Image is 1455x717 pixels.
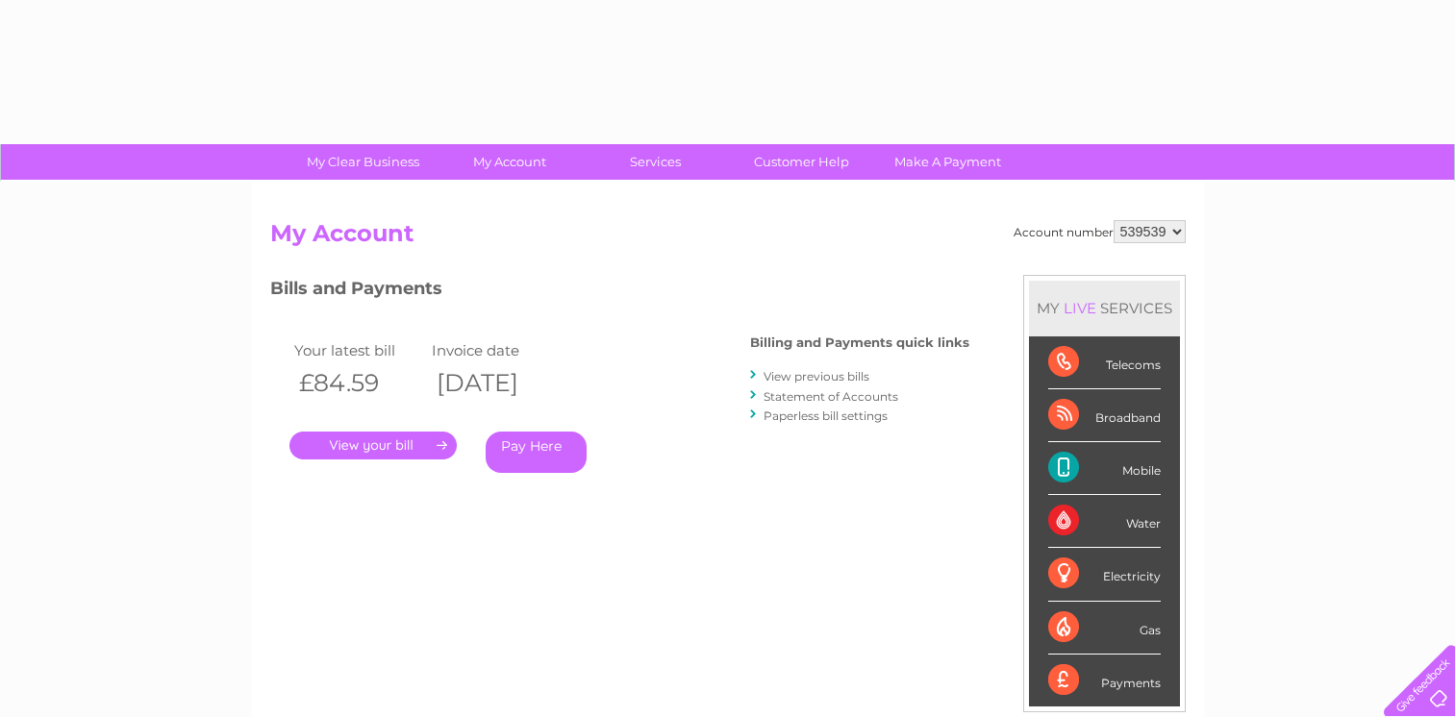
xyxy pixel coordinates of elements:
a: Statement of Accounts [764,389,898,404]
a: My Account [430,144,589,180]
a: Make A Payment [868,144,1027,180]
th: [DATE] [427,363,565,403]
div: MY SERVICES [1029,281,1180,335]
div: LIVE [1060,299,1100,317]
a: Pay Here [486,432,587,473]
td: Your latest bill [289,337,428,363]
td: Invoice date [427,337,565,363]
a: Customer Help [722,144,881,180]
div: Broadband [1048,389,1161,442]
a: View previous bills [764,369,869,383]
div: Payments [1048,655,1161,706]
div: Mobile [1048,442,1161,495]
div: Account number [1014,220,1186,243]
div: Telecoms [1048,336,1161,389]
div: Gas [1048,602,1161,655]
h4: Billing and Payments quick links [750,335,969,350]
th: £84.59 [289,363,428,403]
a: My Clear Business [284,144,442,180]
div: Water [1048,495,1161,548]
a: Services [576,144,735,180]
h2: My Account [270,220,1186,257]
h3: Bills and Payments [270,275,969,309]
div: Electricity [1048,548,1161,601]
a: . [289,432,457,459]
a: Paperless bill settings [764,408,888,423]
